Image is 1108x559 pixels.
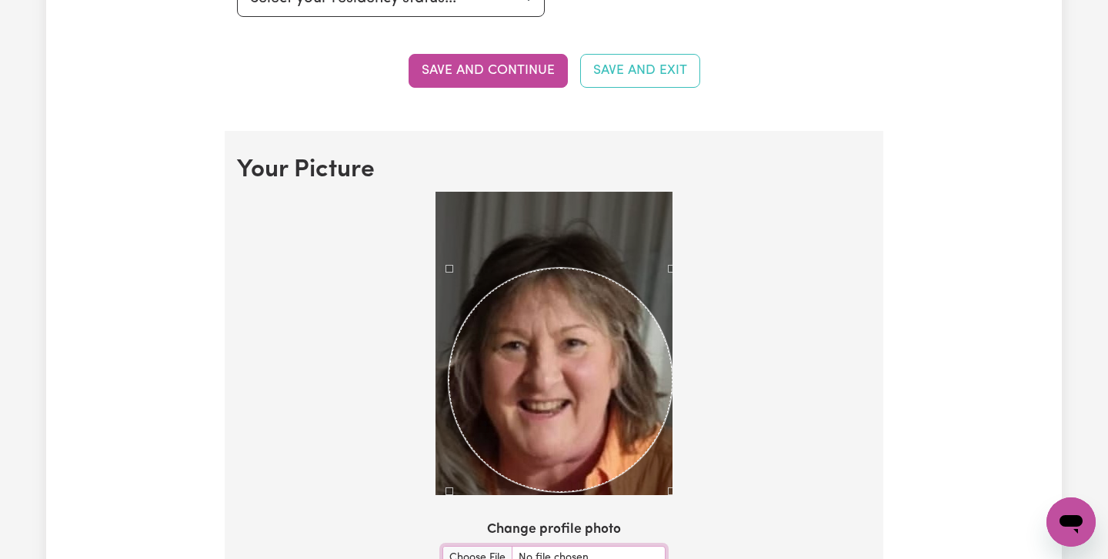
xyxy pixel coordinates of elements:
img: Z [436,192,672,495]
button: Save and Exit [580,54,700,88]
h2: Your Picture [237,156,871,185]
iframe: Button to launch messaging window [1046,497,1096,547]
div: Use the arrow keys to move the crop selection area [449,268,672,492]
button: Save and continue [409,54,568,88]
label: Change profile photo [487,520,621,540]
